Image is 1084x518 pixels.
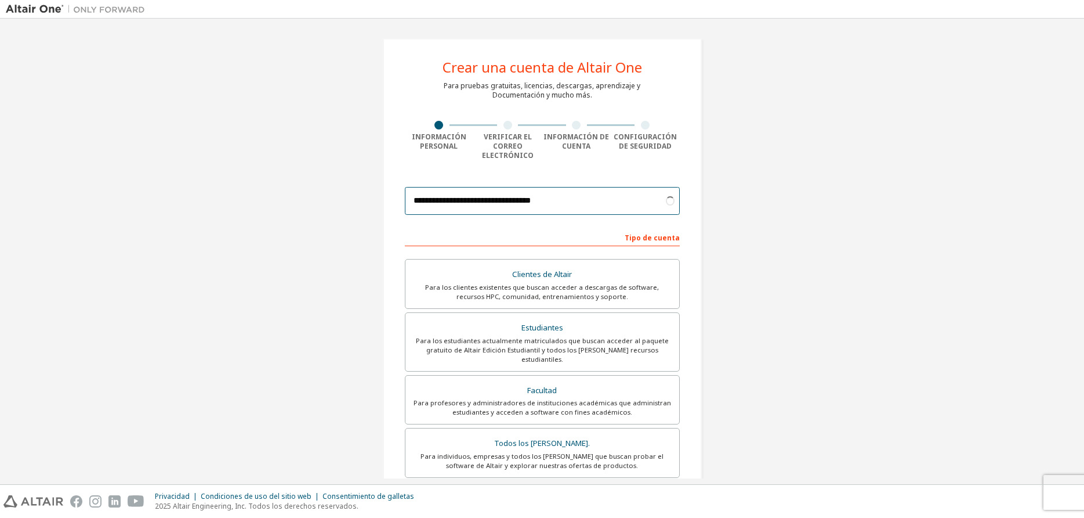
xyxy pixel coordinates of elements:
div: Consentimiento de galletas [322,492,421,501]
p: 2025 Altair Engineering, Inc. Todos los derechos reservados. [155,501,421,511]
img: linkedin.svg [108,495,121,508]
img: facebook.svg [70,495,82,508]
div: Privacidad [155,492,201,501]
div: Todos los [PERSON_NAME]. [412,436,672,452]
div: Para los clientes existentes que buscan acceder a descargas de software, recursos HPC, comunidad,... [412,283,672,301]
div: Tipo de cuenta [405,228,680,246]
div: Para individuos, empresas y todos los [PERSON_NAME] que buscan probar el software de Altair y exp... [412,452,672,470]
div: Información de cuenta [542,132,611,151]
div: Para profesores y administradores de instituciones académicas que administran estudiantes y acced... [412,398,672,417]
img: Altair Uno [6,3,151,15]
div: Clientes de Altair [412,267,672,283]
div: Condiciones de uso del sitio web [201,492,322,501]
img: youtube.svg [128,495,144,508]
div: Facultad [412,383,672,399]
div: Estudiantes [412,320,672,336]
div: Para los estudiantes actualmente matriculados que buscan acceder al paquete gratuito de Altair Ed... [412,336,672,364]
div: Crear una cuenta de Altair One [443,60,642,74]
div: Verificar el correo electrónico [473,132,542,160]
div: Configuración de seguridad [611,132,680,151]
img: altair_logo.svg [3,495,63,508]
img: instagram.svg [89,495,101,508]
div: Información personal [405,132,474,151]
div: Para pruebas gratuitas, licencias, descargas, aprendizaje y Documentación y mucho más. [444,81,640,100]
